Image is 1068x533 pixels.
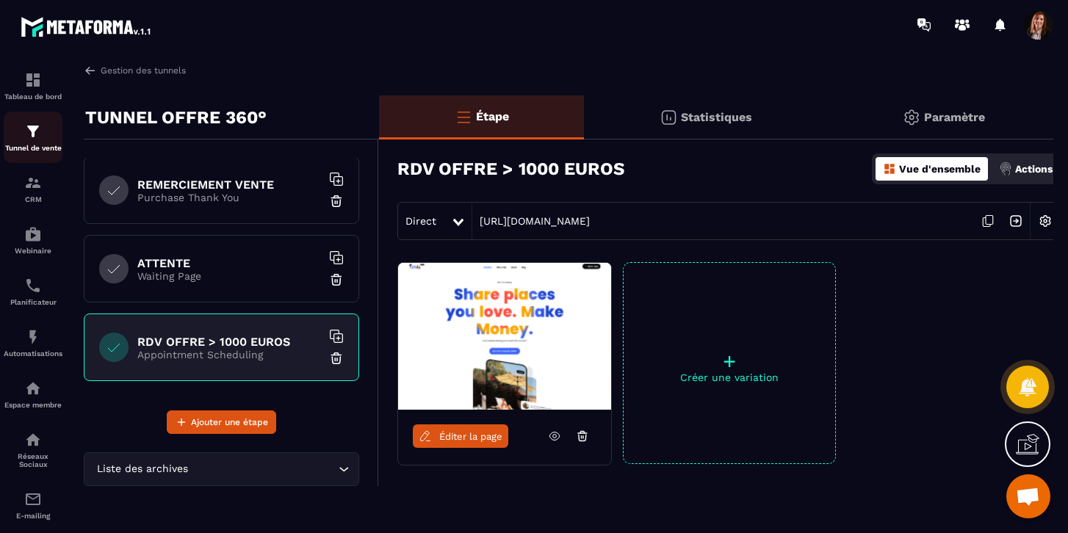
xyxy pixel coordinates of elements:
[4,112,62,163] a: formationformationTunnel de vente
[137,270,321,282] p: Waiting Page
[329,351,344,366] img: trash
[4,214,62,266] a: automationsautomationsWebinaire
[999,162,1012,175] img: actions.d6e523a2.png
[4,512,62,520] p: E-mailing
[21,13,153,40] img: logo
[4,93,62,101] p: Tableau de bord
[24,490,42,508] img: email
[137,256,321,270] h6: ATTENTE
[681,110,752,124] p: Statistiques
[624,371,835,383] p: Créer une variation
[24,380,42,397] img: automations
[84,452,359,486] div: Search for option
[924,110,985,124] p: Paramètre
[24,174,42,192] img: formation
[398,263,611,410] img: image
[4,298,62,306] p: Planificateur
[24,328,42,346] img: automations
[24,277,42,294] img: scheduler
[4,144,62,152] p: Tunnel de vente
[1015,163,1053,175] p: Actions
[137,178,321,192] h6: REMERCIEMENT VENTE
[137,335,321,349] h6: RDV OFFRE > 1000 EUROS
[405,215,436,227] span: Direct
[329,272,344,287] img: trash
[93,461,191,477] span: Liste des archives
[167,410,276,434] button: Ajouter une étape
[85,103,267,132] p: TUNNEL OFFRE 360°
[883,162,896,175] img: dashboard-orange.40269519.svg
[24,123,42,140] img: formation
[4,369,62,420] a: automationsautomationsEspace membre
[899,163,981,175] p: Vue d'ensemble
[4,452,62,468] p: Réseaux Sociaux
[903,109,920,126] img: setting-gr.5f69749f.svg
[455,108,472,126] img: bars-o.4a397970.svg
[329,194,344,209] img: trash
[24,71,42,89] img: formation
[4,420,62,479] a: social-networksocial-networkRéseaux Sociaux
[4,266,62,317] a: schedulerschedulerPlanificateur
[624,351,835,371] p: +
[4,317,62,369] a: automationsautomationsAutomatisations
[191,415,268,429] span: Ajouter une étape
[84,64,186,77] a: Gestion des tunnels
[439,431,502,442] span: Éditer la page
[4,349,62,358] p: Automatisations
[137,349,321,360] p: Appointment Scheduling
[476,109,509,123] p: Étape
[1006,474,1050,518] a: Ouvrir le chat
[4,401,62,409] p: Espace membre
[4,247,62,255] p: Webinaire
[413,424,508,448] a: Éditer la page
[4,163,62,214] a: formationformationCRM
[397,159,624,179] h3: RDV OFFRE > 1000 EUROS
[660,109,677,126] img: stats.20deebd0.svg
[4,195,62,203] p: CRM
[1002,207,1030,235] img: arrow-next.bcc2205e.svg
[84,64,97,77] img: arrow
[1031,207,1059,235] img: setting-w.858f3a88.svg
[472,215,590,227] a: [URL][DOMAIN_NAME]
[24,431,42,449] img: social-network
[4,60,62,112] a: formationformationTableau de bord
[4,479,62,531] a: emailemailE-mailing
[191,461,335,477] input: Search for option
[24,225,42,243] img: automations
[137,192,321,203] p: Purchase Thank You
